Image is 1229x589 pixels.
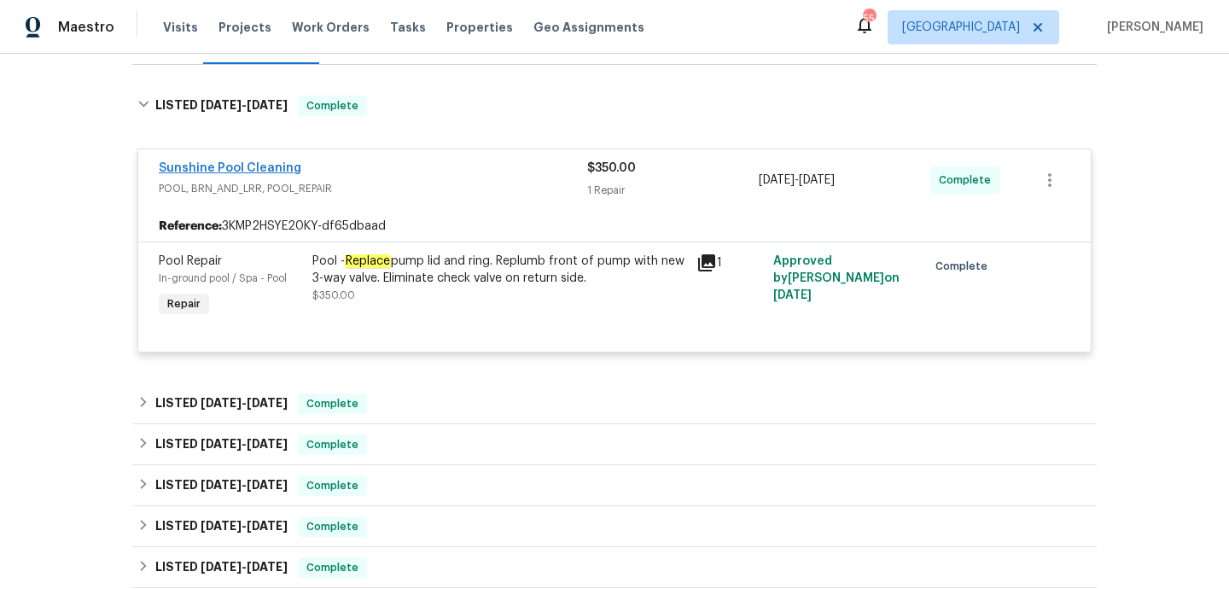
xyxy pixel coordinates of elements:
[799,174,835,186] span: [DATE]
[201,561,242,573] span: [DATE]
[247,520,288,532] span: [DATE]
[163,19,198,36] span: Visits
[587,182,759,199] div: 1 Repair
[132,79,1097,133] div: LISTED [DATE]-[DATE]Complete
[132,383,1097,424] div: LISTED [DATE]-[DATE]Complete
[773,289,812,301] span: [DATE]
[201,561,288,573] span: -
[218,19,271,36] span: Projects
[759,174,795,186] span: [DATE]
[132,506,1097,547] div: LISTED [DATE]-[DATE]Complete
[773,255,900,301] span: Approved by [PERSON_NAME] on
[300,559,365,576] span: Complete
[159,162,301,174] a: Sunshine Pool Cleaning
[533,19,644,36] span: Geo Assignments
[132,547,1097,588] div: LISTED [DATE]-[DATE]Complete
[247,438,288,450] span: [DATE]
[696,253,763,273] div: 1
[201,99,288,111] span: -
[201,99,242,111] span: [DATE]
[201,397,288,409] span: -
[292,19,370,36] span: Work Orders
[159,180,587,197] span: POOL, BRN_AND_LRR, POOL_REPAIR
[155,96,288,116] h6: LISTED
[132,424,1097,465] div: LISTED [DATE]-[DATE]Complete
[201,520,242,532] span: [DATE]
[390,21,426,33] span: Tasks
[155,516,288,537] h6: LISTED
[160,295,207,312] span: Repair
[201,479,288,491] span: -
[155,394,288,414] h6: LISTED
[201,479,242,491] span: [DATE]
[312,253,686,287] div: Pool - pump lid and ring. Replumb front of pump with new 3-way valve. Eliminate check valve on re...
[159,218,222,235] b: Reference:
[138,211,1091,242] div: 3KMP2HSYE20KY-df65dbaad
[300,518,365,535] span: Complete
[300,436,365,453] span: Complete
[345,254,391,268] em: Replace
[155,557,288,578] h6: LISTED
[155,475,288,496] h6: LISTED
[247,397,288,409] span: [DATE]
[300,97,365,114] span: Complete
[312,290,355,300] span: $350.00
[201,397,242,409] span: [DATE]
[201,520,288,532] span: -
[300,477,365,494] span: Complete
[863,10,875,27] div: 55
[247,99,288,111] span: [DATE]
[759,172,835,189] span: -
[155,434,288,455] h6: LISTED
[159,273,287,283] span: In-ground pool / Spa - Pool
[201,438,288,450] span: -
[159,255,222,267] span: Pool Repair
[247,479,288,491] span: [DATE]
[132,465,1097,506] div: LISTED [DATE]-[DATE]Complete
[935,258,994,275] span: Complete
[201,438,242,450] span: [DATE]
[939,172,998,189] span: Complete
[587,162,636,174] span: $350.00
[1100,19,1203,36] span: [PERSON_NAME]
[446,19,513,36] span: Properties
[902,19,1020,36] span: [GEOGRAPHIC_DATA]
[247,561,288,573] span: [DATE]
[58,19,114,36] span: Maestro
[300,395,365,412] span: Complete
